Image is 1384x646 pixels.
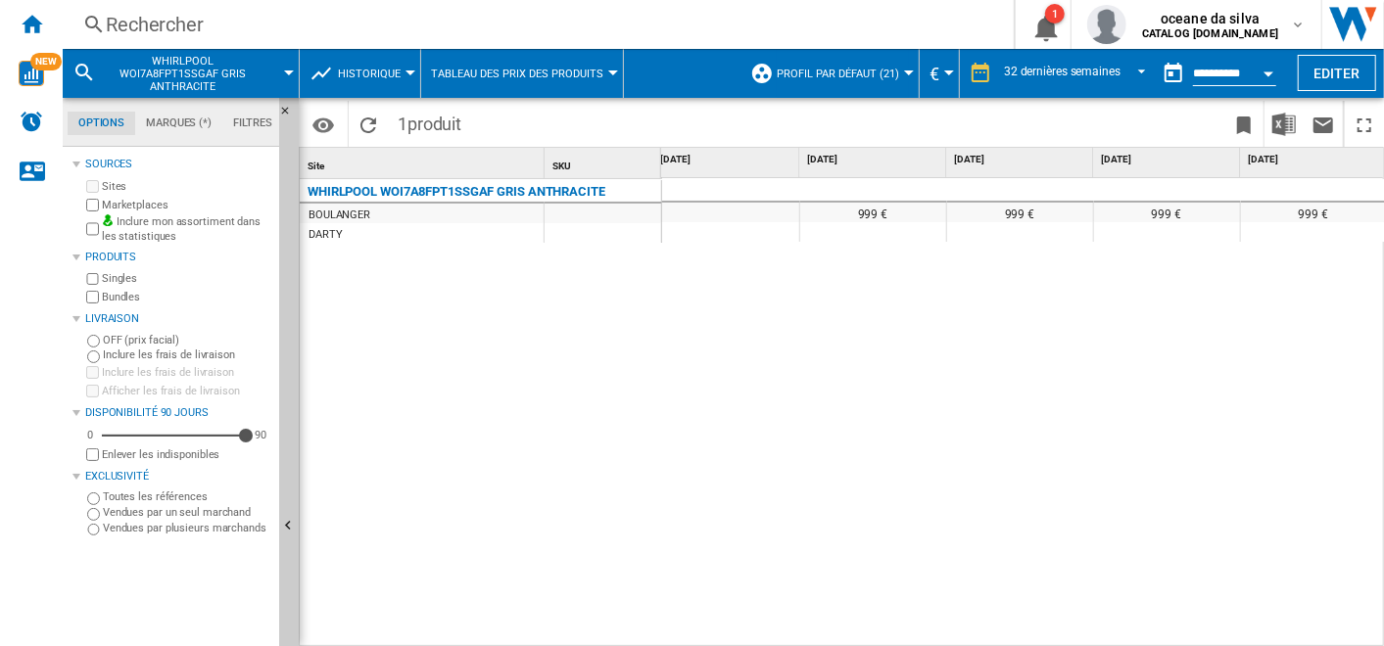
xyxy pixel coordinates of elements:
input: Afficher les frais de livraison [86,448,99,461]
label: Afficher les frais de livraison [102,384,271,398]
span: oceane da silva [1142,9,1278,28]
div: Produits [85,250,271,265]
div: [DATE] [1098,148,1240,172]
span: produit [407,114,461,134]
div: WHIRLPOOL WOI7A8FPT1SSGAF GRIS ANTHRACITE [72,49,289,98]
input: Afficher les frais de livraison [86,385,99,397]
div: 0 [82,428,98,442]
div: DARTY [309,225,343,245]
span: WHIRLPOOL WOI7A8FPT1SSGAF GRIS ANTHRACITE [104,55,262,93]
span: Tableau des prix des produits [431,68,603,80]
md-tab-item: Marques (*) [135,112,222,135]
button: € [930,49,949,98]
span: [DATE] [661,153,795,166]
label: Marketplaces [102,198,271,212]
span: € [930,64,939,84]
span: [DATE] [955,153,1089,166]
button: Masquer [279,98,303,133]
label: Vendues par plusieurs marchands [103,521,271,535]
img: excel-24x24.png [1272,113,1296,136]
img: wise-card.svg [19,61,44,86]
button: Recharger [349,101,388,147]
input: OFF (prix facial) [87,335,100,347]
div: [DATE] [804,148,946,172]
div: 1 [1045,4,1065,23]
button: md-calendar [1154,54,1193,93]
span: [DATE] [808,153,942,166]
span: Historique [338,68,401,80]
div: Exclusivité [85,469,271,484]
label: Enlever les indisponibles [102,447,271,462]
div: 999 € [947,203,1093,222]
button: Tableau des prix des produits [431,49,613,98]
button: Options [304,107,343,142]
md-tab-item: Options [68,112,135,135]
input: Bundles [86,291,99,303]
input: Inclure les frais de livraison [86,366,99,379]
input: Toutes les références [87,492,100,505]
button: Envoyer ce rapport par email [1304,101,1343,147]
input: Singles [86,273,99,286]
md-tab-item: Filtres [222,112,283,135]
label: Inclure les frais de livraison [102,365,271,380]
label: OFF (prix facial) [103,333,271,347]
img: alerts-logo.svg [20,110,43,133]
md-menu: Currency [920,49,960,98]
label: Inclure les frais de livraison [103,347,271,362]
label: Vendues par un seul marchand [103,505,271,520]
input: Inclure mon assortiment dans les statistiques [86,217,99,242]
input: Vendues par un seul marchand [87,508,100,521]
span: Site [308,161,324,171]
label: Toutes les références [103,489,271,504]
div: Site Sort None [304,148,544,178]
input: Marketplaces [86,199,99,211]
span: SKU [552,161,571,171]
b: CATALOG [DOMAIN_NAME] [1142,27,1278,40]
button: Plein écran [1345,101,1384,147]
div: [DATE] [951,148,1093,172]
input: Vendues par plusieurs marchands [87,524,100,536]
button: Historique [338,49,410,98]
label: Bundles [102,290,271,304]
button: Créer un favoris [1224,101,1264,147]
span: 1 [388,101,471,142]
button: Editer [1298,55,1376,91]
div: [DATE] [657,148,799,172]
div: 999 € [800,203,946,222]
img: mysite-bg-18x18.png [102,214,114,226]
div: Sources [85,157,271,172]
md-select: REPORTS.WIZARD.STEPS.REPORT.STEPS.REPORT_OPTIONS.PERIOD: 32 dernières semaines [1002,58,1154,90]
div: 90 [250,428,271,442]
div: 999 € [1094,203,1240,222]
button: Open calendar [1251,53,1286,88]
img: profile.jpg [1087,5,1126,44]
button: Profil par défaut (21) [777,49,909,98]
div: Sort None [304,148,544,178]
div: BOULANGER [309,206,370,225]
div: Sort None [549,148,661,178]
span: Profil par défaut (21) [777,68,899,80]
div: SKU Sort None [549,148,661,178]
div: Profil par défaut (21) [750,49,909,98]
div: Historique [310,49,410,98]
span: [DATE] [1102,153,1236,166]
span: [DATE] [1249,153,1383,166]
div: Disponibilité 90 Jours [85,405,271,421]
div: 32 dernières semaines [1004,65,1121,78]
label: Inclure mon assortiment dans les statistiques [102,214,271,245]
button: Télécharger au format Excel [1265,101,1304,147]
input: Sites [86,180,99,193]
label: Singles [102,271,271,286]
label: Sites [102,179,271,194]
md-slider: Disponibilité [102,426,246,445]
button: WHIRLPOOL WOI7A8FPT1SSGAF GRIS ANTHRACITE [104,49,281,98]
input: Inclure les frais de livraison [87,350,100,363]
span: NEW [30,53,62,70]
div: WHIRLPOOL WOI7A8FPT1SSGAF GRIS ANTHRACITE [308,180,605,204]
div: Livraison [85,311,271,327]
div: Rechercher [106,11,963,38]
